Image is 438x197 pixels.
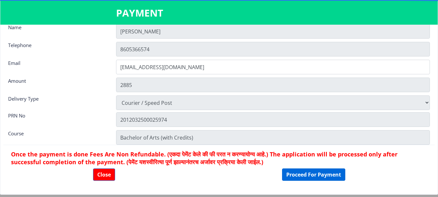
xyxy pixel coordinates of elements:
div: Email [3,60,111,73]
button: Close [93,168,115,181]
div: Course [3,130,111,143]
input: Zipcode [116,112,430,127]
input: Amount [116,78,430,92]
h3: PAYMENT [116,6,322,19]
div: PRN No [3,112,111,125]
div: Telephone [3,42,111,55]
input: Email [116,60,430,74]
h6: Once the payment is done Fees Are Non Refundable. (एकदा पेमेंट केले की फी परत न करण्यायोग्य आहे.)... [11,150,427,166]
button: Proceed For Payment [282,168,345,181]
div: Name [3,24,111,37]
input: Telephone [116,42,430,56]
input: Zipcode [116,130,430,145]
div: Amount [3,78,111,91]
input: Name [116,24,430,39]
div: Delivery Type [3,95,111,108]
